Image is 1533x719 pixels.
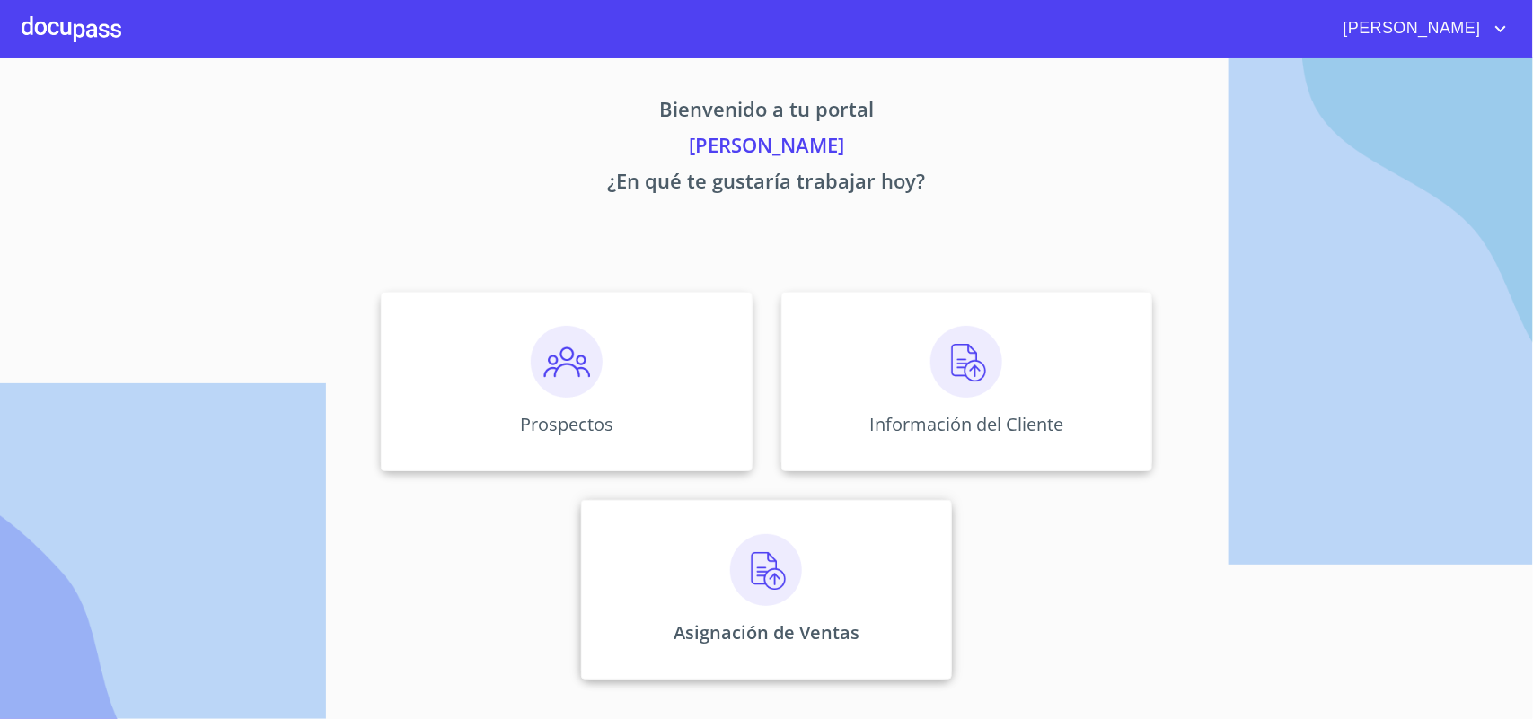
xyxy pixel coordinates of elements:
[1330,14,1511,43] button: account of current user
[214,94,1320,130] p: Bienvenido a tu portal
[1330,14,1490,43] span: [PERSON_NAME]
[730,534,802,606] img: carga.png
[214,130,1320,166] p: [PERSON_NAME]
[930,326,1002,398] img: carga.png
[674,620,859,644] p: Asignación de Ventas
[520,412,613,436] p: Prospectos
[869,412,1063,436] p: Información del Cliente
[531,326,603,398] img: prospectos.png
[214,166,1320,202] p: ¿En qué te gustaría trabajar hoy?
